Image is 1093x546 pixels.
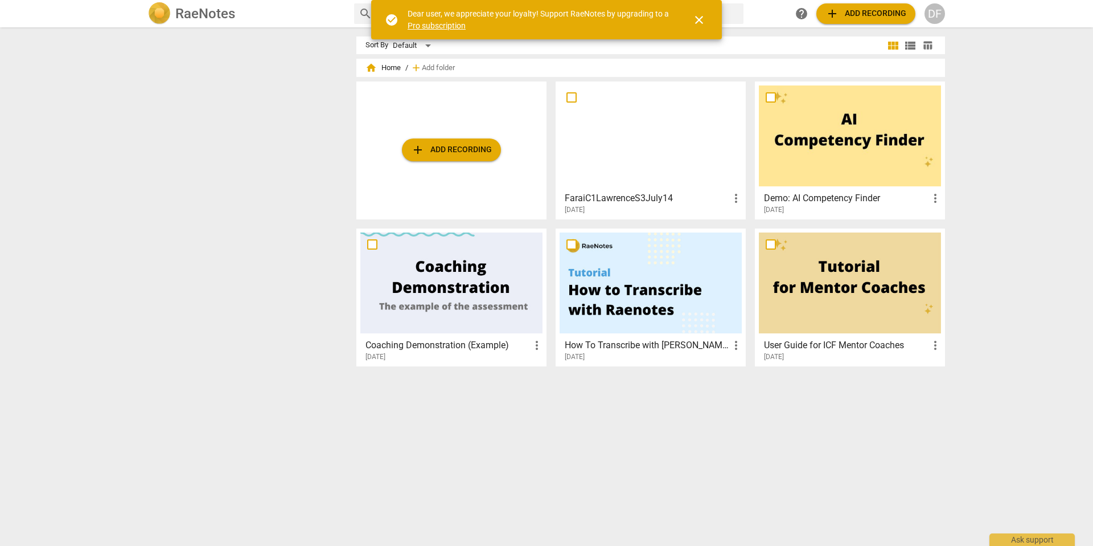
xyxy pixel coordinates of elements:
a: How To Transcribe with [PERSON_NAME][DATE] [560,233,742,361]
span: more_vert [530,339,544,352]
span: [DATE] [565,352,585,362]
span: [DATE] [565,205,585,215]
span: view_list [903,39,917,52]
button: Upload [816,3,915,24]
span: [DATE] [365,352,385,362]
span: more_vert [928,339,942,352]
button: Table view [919,37,936,54]
span: / [405,64,408,72]
button: Tile view [885,37,902,54]
span: add [825,7,839,21]
h3: How To Transcribe with RaeNotes [565,339,729,352]
span: more_vert [729,339,743,352]
button: Close [685,6,713,34]
a: Demo: AI Competency Finder[DATE] [759,85,941,214]
span: add [411,143,425,157]
h3: User Guide for ICF Mentor Coaches [764,339,928,352]
span: add [410,62,422,74]
img: Logo [148,2,171,25]
span: help [795,7,808,21]
button: DF [924,3,945,24]
h2: RaeNotes [175,6,235,22]
span: close [692,13,706,27]
a: FaraiC1LawrenceS3July14[DATE] [560,85,742,214]
h3: FaraiC1LawrenceS3July14 [565,191,729,205]
div: Default [393,36,435,55]
span: search [359,7,372,21]
h3: Demo: AI Competency Finder [764,191,928,205]
span: Add recording [411,143,492,157]
div: Ask support [989,533,1075,546]
span: Home [365,62,401,74]
span: check_circle [385,13,398,27]
a: User Guide for ICF Mentor Coaches[DATE] [759,233,941,361]
span: Add recording [825,7,906,21]
span: home [365,62,377,74]
span: Add folder [422,64,455,72]
span: [DATE] [764,205,784,215]
a: Pro subscription [408,21,466,30]
span: view_module [886,39,900,52]
div: Sort By [365,41,388,50]
a: Help [791,3,812,24]
span: [DATE] [764,352,784,362]
span: more_vert [729,191,743,205]
a: Coaching Demonstration (Example)[DATE] [360,233,543,361]
div: Dear user, we appreciate your loyalty! Support RaeNotes by upgrading to a [408,8,672,31]
span: more_vert [928,191,942,205]
a: LogoRaeNotes [148,2,345,25]
button: Upload [402,138,501,161]
h3: Coaching Demonstration (Example) [365,339,530,352]
button: List view [902,37,919,54]
span: table_chart [922,40,933,51]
